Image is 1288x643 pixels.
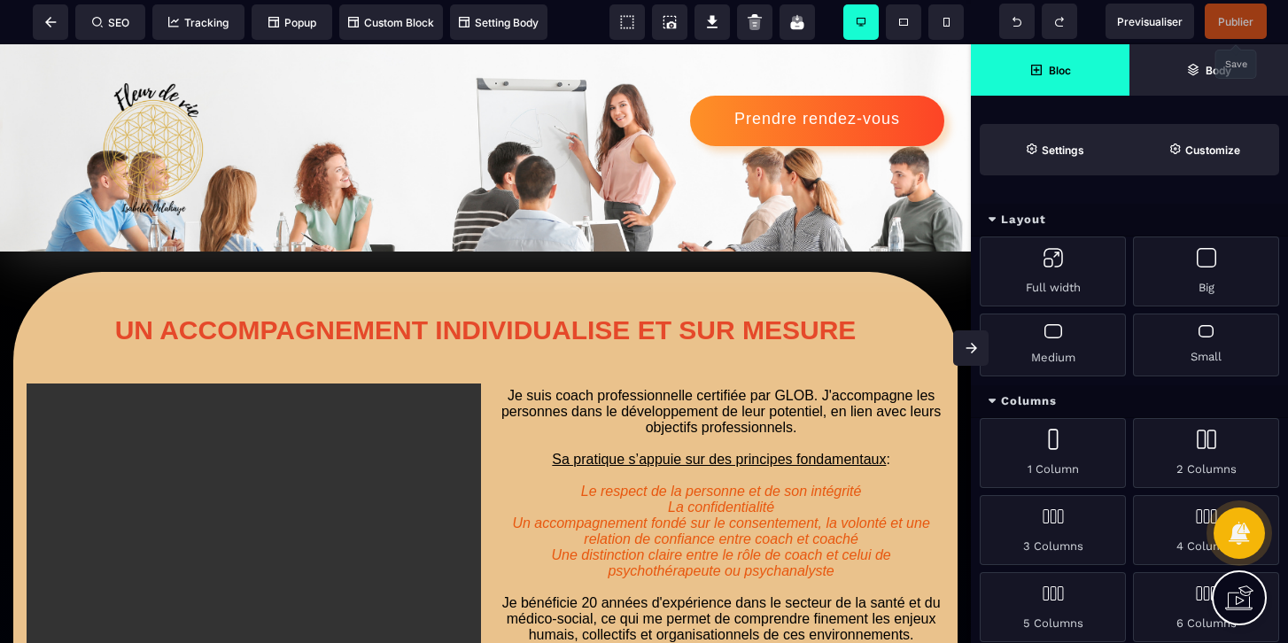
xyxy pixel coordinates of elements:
[1106,4,1194,39] span: Preview
[92,16,129,29] span: SEO
[1133,495,1279,565] div: 4 Columns
[1133,572,1279,642] div: 6 Columns
[980,572,1126,642] div: 5 Columns
[690,51,944,102] button: Prendre rendez-vous
[971,44,1129,96] span: Open Blocks
[980,418,1126,488] div: 1 Column
[1117,15,1183,28] span: Previsualiser
[980,124,1129,175] span: Settings
[168,16,229,29] span: Tracking
[609,4,645,40] span: View components
[1218,15,1253,28] span: Publier
[115,271,857,300] b: UN ACCOMPAGNEMENT INDIVIDUALISE ET SUR MESURE
[980,314,1126,376] div: Medium
[1185,143,1240,157] strong: Customize
[552,407,886,422] u: Sa pratique s’appuie sur des principes fondamentaux
[268,16,316,29] span: Popup
[1206,64,1231,77] strong: Body
[652,4,687,40] span: Screenshot
[1129,44,1288,96] span: Open Layer Manager
[971,204,1288,236] div: Layout
[1042,143,1084,157] strong: Settings
[668,455,774,470] i: La confidentialité
[1133,418,1279,488] div: 2 Columns
[348,16,434,29] span: Custom Block
[512,471,934,502] i: Un accompagnement fondé sur le consentement, la volonté et une relation de confiance entre coach ...
[581,439,862,454] i: Le respect de la personne et de son intégrité
[980,236,1126,306] div: Full width
[971,385,1288,418] div: Columns
[1133,314,1279,376] div: Small
[1049,64,1071,77] strong: Bloc
[459,16,539,29] span: Setting Body
[1129,124,1279,175] span: Open Style Manager
[551,503,895,534] i: Une distinction claire entre le rôle de coach et celui de psychothérapeute ou psychanalyste
[980,495,1126,565] div: 3 Columns
[1133,236,1279,306] div: Big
